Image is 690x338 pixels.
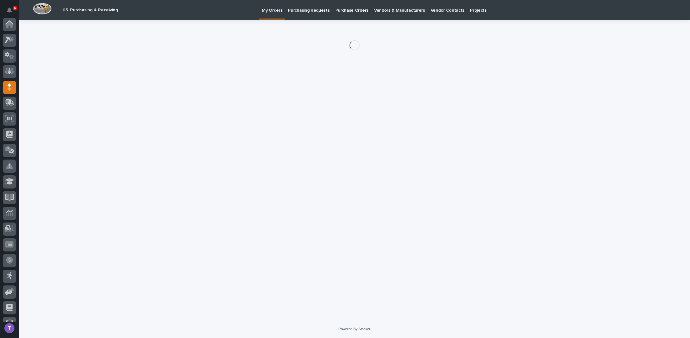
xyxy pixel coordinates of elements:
div: Notifications6 [8,8,16,18]
a: Powered By Stacker [339,327,370,331]
button: Notifications [3,4,16,17]
button: users-avatar [3,322,16,335]
img: Workspace Logo [33,3,52,14]
p: 6 [14,6,16,10]
h2: 05. Purchasing & Receiving [63,8,118,13]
